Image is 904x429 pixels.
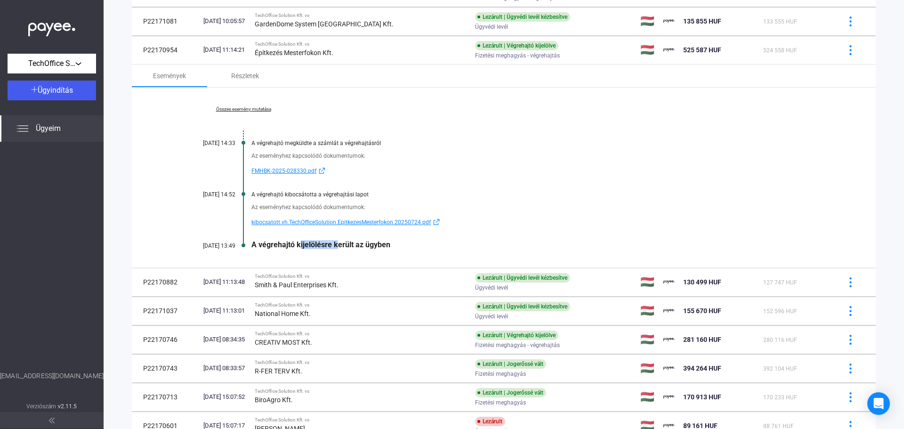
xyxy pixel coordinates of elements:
td: P22170743 [132,354,200,382]
span: Ügyindítás [38,86,73,95]
img: more-blue [846,392,856,402]
div: TechOffice Solution Kft. vs [255,389,468,394]
td: P22170713 [132,383,200,411]
img: more-blue [846,16,856,26]
img: payee-logo [663,44,675,56]
div: TechOffice Solution Kft. vs [255,13,468,18]
div: [DATE] 11:13:01 [203,306,247,316]
span: 392 104 HUF [763,365,797,372]
img: more-blue [846,45,856,55]
td: 🇭🇺 [637,354,659,382]
div: TechOffice Solution Kft. vs [255,274,468,279]
div: TechOffice Solution Kft. vs [255,417,468,423]
button: more-blue [840,11,860,31]
a: kibocsatott.vh.TechOfficeSolution.EpitkezesMesterfokon.20250724.pdfexternal-link-blue [251,217,829,228]
div: Lezárult [475,417,505,426]
div: TechOffice Solution Kft. vs [255,302,468,308]
img: list.svg [17,123,28,134]
td: 🇭🇺 [637,297,659,325]
span: 133 555 HUF [763,18,797,25]
div: Lezárult | Végrehajtó kijelölve [475,331,558,340]
strong: R-FER TERV Kft. [255,367,302,375]
img: plus-white.svg [31,86,38,93]
span: kibocsatott.vh.TechOfficeSolution.EpitkezesMesterfokon.20250724.pdf [251,217,431,228]
div: Open Intercom Messenger [867,392,890,415]
span: Fizetési meghagyás [475,368,526,380]
img: payee-logo [663,16,675,27]
a: Összes esemény mutatása [179,106,308,112]
span: 155 670 HUF [683,307,721,315]
div: Lezárult | Jogerőssé vált [475,359,546,369]
td: P22170882 [132,268,200,296]
span: 130 499 HUF [683,278,721,286]
button: more-blue [840,272,860,292]
span: Ügyvédi levél [475,282,508,293]
td: 🇭🇺 [637,325,659,354]
div: Lezárult | Jogerőssé vált [475,388,546,397]
td: P22170746 [132,325,200,354]
div: Lezárult | Ügyvédi levél kézbesítve [475,273,570,283]
img: white-payee-white-dot.svg [28,17,75,37]
img: payee-logo [663,391,675,403]
span: 170 233 HUF [763,394,797,401]
div: Lezárult | Végrehajtó kijelölve [475,41,558,50]
img: arrow-double-left-grey.svg [49,418,55,423]
button: more-blue [840,330,860,349]
button: Ügyindítás [8,81,96,100]
strong: Építkezés Mesterfokon Kft. [255,49,333,57]
div: Az eseményhez kapcsolódó dokumentumok: [251,151,829,161]
strong: Smith & Paul Enterprises Kft. [255,281,339,289]
div: [DATE] 08:34:35 [203,335,247,344]
td: P22171037 [132,297,200,325]
img: more-blue [846,306,856,316]
img: payee-logo [663,305,675,316]
div: [DATE] 13:49 [179,243,235,249]
span: 281 160 HUF [683,336,721,343]
span: 170 913 HUF [683,393,721,401]
img: payee-logo [663,276,675,288]
strong: BiroAgro Kft. [255,396,293,404]
span: 127 747 HUF [763,279,797,286]
div: A végrehajtó kibocsátotta a végrehajtási lapot [251,191,829,198]
button: more-blue [840,358,860,378]
button: more-blue [840,301,860,321]
div: [DATE] 15:07:52 [203,392,247,402]
span: 280 116 HUF [763,337,797,343]
button: TechOffice Solution Kft. [8,54,96,73]
span: Fizetési meghagyás - végrehajtás [475,340,560,351]
td: 🇭🇺 [637,268,659,296]
span: TechOffice Solution Kft. [28,58,75,69]
div: Az eseményhez kapcsolódó dokumentumok: [251,202,829,212]
div: [DATE] 14:52 [179,191,235,198]
img: more-blue [846,364,856,373]
div: Lezárult | Ügyvédi levél kézbesítve [475,12,570,22]
button: more-blue [840,40,860,60]
span: 525 587 HUF [683,46,721,54]
span: FMHBK-2025-028330.pdf [251,165,316,177]
span: Ügyeim [36,123,61,134]
div: TechOffice Solution Kft. vs [255,331,468,337]
div: A végrehajtó kijelölésre került az ügyben [251,240,829,249]
span: 394 264 HUF [683,364,721,372]
td: P22170954 [132,36,200,64]
a: FMHBK-2025-028330.pdfexternal-link-blue [251,165,829,177]
div: TechOffice Solution Kft. vs [255,41,468,47]
img: payee-logo [663,334,675,345]
img: external-link-blue [316,167,328,174]
strong: National Home Kft. [255,310,311,317]
img: more-blue [846,335,856,345]
td: 🇭🇺 [637,36,659,64]
td: P22171081 [132,7,200,35]
span: 524 558 HUF [763,47,797,54]
div: [DATE] 11:13:48 [203,277,247,287]
div: Részletek [231,70,259,81]
span: Fizetési meghagyás [475,397,526,408]
span: Fizetési meghagyás - végrehajtás [475,50,560,61]
div: [DATE] 11:14:21 [203,45,247,55]
div: Események [153,70,186,81]
div: TechOffice Solution Kft. vs [255,360,468,365]
strong: GardenDome System [GEOGRAPHIC_DATA] Kft. [255,20,394,28]
td: 🇭🇺 [637,383,659,411]
strong: v2.11.5 [58,403,77,410]
span: Ügyvédi levél [475,21,508,32]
